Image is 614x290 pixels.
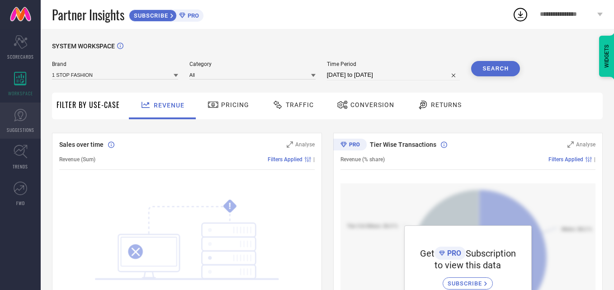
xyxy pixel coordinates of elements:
[185,12,199,19] span: PRO
[567,141,574,148] svg: Zoom
[512,6,529,23] div: Open download list
[154,102,184,109] span: Revenue
[129,7,203,22] a: SUBSCRIBEPRO
[57,99,120,110] span: Filter By Use-Case
[268,156,302,163] span: Filters Applied
[448,280,484,287] span: SUBSCRIBE
[445,249,461,257] span: PRO
[52,5,124,24] span: Partner Insights
[189,61,316,67] span: Category
[229,201,231,211] tspan: !
[466,248,516,259] span: Subscription
[52,42,115,50] span: SYSTEM WORKSPACE
[8,90,33,97] span: WORKSPACE
[7,126,34,133] span: SUGGESTIONS
[333,139,367,152] div: Premium
[548,156,583,163] span: Filters Applied
[59,156,95,163] span: Revenue (Sum)
[327,61,460,67] span: Time Period
[16,200,25,206] span: FWD
[435,260,501,271] span: to view this data
[287,141,293,148] svg: Zoom
[52,61,178,67] span: Brand
[7,53,34,60] span: SCORECARDS
[129,12,170,19] span: SUBSCRIBE
[313,156,315,163] span: |
[295,141,315,148] span: Analyse
[327,70,460,80] input: Select time period
[471,61,520,76] button: Search
[340,156,385,163] span: Revenue (% share)
[443,271,493,290] a: SUBSCRIBE
[350,101,394,108] span: Conversion
[420,248,435,259] span: Get
[286,101,314,108] span: Traffic
[221,101,249,108] span: Pricing
[431,101,462,108] span: Returns
[59,141,104,148] span: Sales over time
[594,156,595,163] span: |
[13,163,28,170] span: TRENDS
[576,141,595,148] span: Analyse
[370,141,436,148] span: Tier Wise Transactions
